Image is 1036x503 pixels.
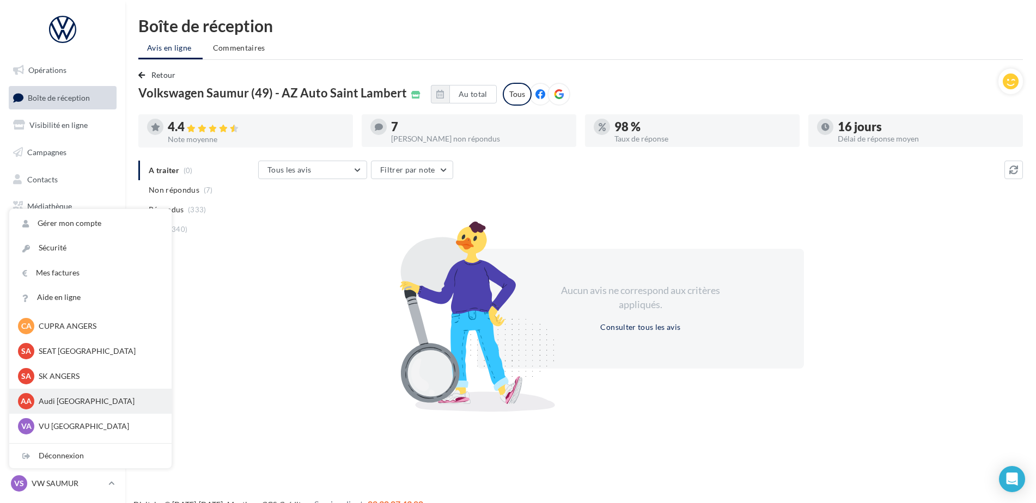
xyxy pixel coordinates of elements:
span: VS [14,478,24,489]
button: Consulter tous les avis [596,321,685,334]
a: Campagnes [7,141,119,164]
div: Taux de réponse [614,135,791,143]
div: Open Intercom Messenger [999,466,1025,492]
div: 98 % [614,121,791,133]
div: 4.4 [168,121,344,133]
a: Contacts [7,168,119,191]
div: Boîte de réception [138,17,1023,34]
div: [PERSON_NAME] non répondus [391,135,568,143]
span: SA [21,371,31,382]
span: SA [21,346,31,357]
a: Aide en ligne [9,285,172,310]
span: Boîte de réception [28,93,90,102]
div: Tous [503,83,532,106]
button: Au total [449,85,497,103]
a: Visibilité en ligne [7,114,119,137]
div: Délai de réponse moyen [838,135,1014,143]
p: VW SAUMUR [32,478,104,489]
p: VU [GEOGRAPHIC_DATA] [39,421,159,432]
button: Au total [431,85,497,103]
a: Calendrier [7,222,119,245]
span: Commentaires [213,42,265,53]
span: Campagnes [27,148,66,157]
p: SK ANGERS [39,371,159,382]
span: Visibilité en ligne [29,120,88,130]
span: (340) [169,225,188,234]
a: Mes factures [9,261,172,285]
a: Opérations [7,59,119,82]
span: Répondus [149,204,184,215]
div: 16 jours [838,121,1014,133]
span: Non répondus [149,185,199,195]
span: (333) [188,205,206,214]
span: VA [21,421,32,432]
a: Sécurité [9,236,172,260]
button: Tous les avis [258,161,367,179]
span: Contacts [27,174,58,183]
span: CA [21,321,32,332]
a: Gérer mon compte [9,211,172,236]
p: CUPRA ANGERS [39,321,159,332]
span: Opérations [28,65,66,75]
a: PLV et print personnalisable [7,249,119,281]
div: Déconnexion [9,444,172,468]
div: Note moyenne [168,136,344,143]
p: Audi [GEOGRAPHIC_DATA] [39,396,159,407]
button: Filtrer par note [371,161,453,179]
span: Tous les avis [267,165,312,174]
span: AA [21,396,32,407]
a: VS VW SAUMUR [9,473,117,494]
span: Médiathèque [27,201,72,211]
div: Aucun avis ne correspond aux critères appliqués. [547,284,734,311]
a: Médiathèque [7,195,119,218]
a: Boîte de réception [7,86,119,109]
span: (7) [204,186,213,194]
button: Retour [138,69,180,82]
span: Retour [151,70,176,79]
div: 7 [391,121,568,133]
p: SEAT [GEOGRAPHIC_DATA] [39,346,159,357]
a: Campagnes DataOnDemand [7,285,119,317]
span: Volkswagen Saumur (49) - AZ Auto Saint Lambert [138,87,407,99]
